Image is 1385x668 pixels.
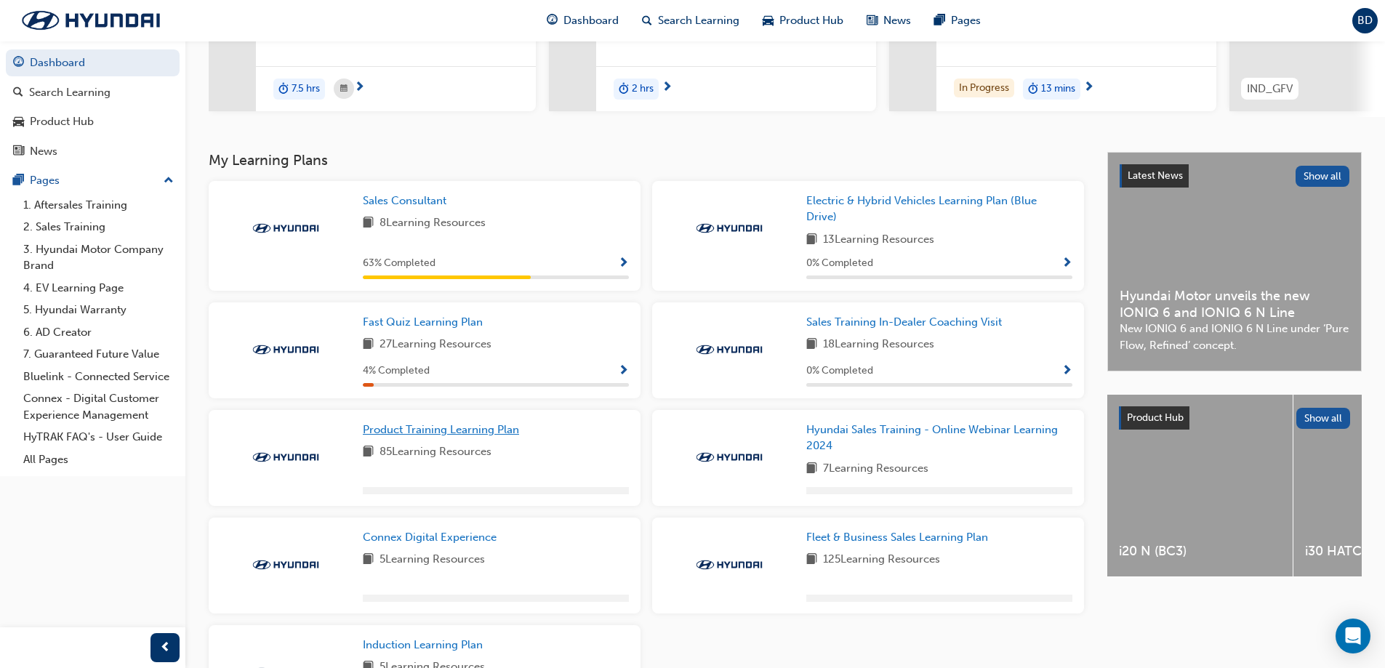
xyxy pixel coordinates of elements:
[380,336,491,354] span: 27 Learning Resources
[6,49,180,76] a: Dashboard
[278,80,289,99] span: duration-icon
[806,193,1072,225] a: Electric & Hybrid Vehicles Learning Plan (Blue Drive)
[363,193,452,209] a: Sales Consultant
[164,172,174,190] span: up-icon
[30,172,60,189] div: Pages
[1119,406,1350,430] a: Product HubShow all
[806,255,873,272] span: 0 % Completed
[363,551,374,569] span: book-icon
[246,342,326,357] img: Trak
[6,108,180,135] a: Product Hub
[1128,169,1183,182] span: Latest News
[363,314,489,331] a: Fast Quiz Learning Plan
[29,84,111,101] div: Search Learning
[618,365,629,378] span: Show Progress
[363,637,489,653] a: Induction Learning Plan
[806,551,817,569] span: book-icon
[1120,321,1349,353] span: New IONIQ 6 and IONIQ 6 N Line under ‘Pure Flow, Refined’ concept.
[1083,81,1094,94] span: next-icon
[806,315,1002,329] span: Sales Training In-Dealer Coaching Visit
[6,79,180,106] a: Search Learning
[689,221,769,236] img: Trak
[1357,12,1373,29] span: BD
[246,450,326,464] img: Trak
[363,529,502,546] a: Connex Digital Experience
[340,80,348,98] span: calendar-icon
[823,336,934,354] span: 18 Learning Resources
[17,216,180,238] a: 2. Sales Training
[806,423,1058,453] span: Hyundai Sales Training - Online Webinar Learning 2024
[806,531,988,544] span: Fleet & Business Sales Learning Plan
[535,6,630,36] a: guage-iconDashboard
[30,113,94,130] div: Product Hub
[6,138,180,165] a: News
[380,551,485,569] span: 5 Learning Resources
[855,6,923,36] a: news-iconNews
[1061,254,1072,273] button: Show Progress
[618,254,629,273] button: Show Progress
[13,174,24,188] span: pages-icon
[806,231,817,249] span: book-icon
[160,639,171,657] span: prev-icon
[292,81,320,97] span: 7.5 hrs
[823,551,940,569] span: 125 Learning Resources
[380,214,486,233] span: 8 Learning Resources
[923,6,992,36] a: pages-iconPages
[1119,543,1281,560] span: i20 N (BC3)
[363,194,446,207] span: Sales Consultant
[1352,8,1378,33] button: BD
[17,343,180,366] a: 7. Guaranteed Future Value
[883,12,911,29] span: News
[689,558,769,572] img: Trak
[1296,166,1350,187] button: Show all
[1127,411,1184,424] span: Product Hub
[17,387,180,426] a: Connex - Digital Customer Experience Management
[1107,152,1362,371] a: Latest NewsShow allHyundai Motor unveils the new IONIQ 6 and IONIQ 6 N LineNew IONIQ 6 and IONIQ ...
[17,299,180,321] a: 5. Hyundai Warranty
[806,314,1008,331] a: Sales Training In-Dealer Coaching Visit
[954,79,1014,98] div: In Progress
[1041,81,1075,97] span: 13 mins
[7,5,174,36] img: Trak
[689,342,769,357] img: Trak
[823,460,928,478] span: 7 Learning Resources
[246,221,326,236] img: Trak
[1336,619,1370,653] div: Open Intercom Messenger
[363,336,374,354] span: book-icon
[246,558,326,572] img: Trak
[17,448,180,471] a: All Pages
[6,47,180,167] button: DashboardSearch LearningProduct HubNews
[1247,81,1293,97] span: IND_GFV
[1061,257,1072,270] span: Show Progress
[13,145,24,158] span: news-icon
[17,321,180,344] a: 6. AD Creator
[618,362,629,380] button: Show Progress
[354,81,365,94] span: next-icon
[30,143,57,160] div: News
[934,12,945,30] span: pages-icon
[380,443,491,462] span: 85 Learning Resources
[751,6,855,36] a: car-iconProduct Hub
[806,422,1072,454] a: Hyundai Sales Training - Online Webinar Learning 2024
[658,12,739,29] span: Search Learning
[17,194,180,217] a: 1. Aftersales Training
[6,167,180,194] button: Pages
[1061,362,1072,380] button: Show Progress
[779,12,843,29] span: Product Hub
[763,12,774,30] span: car-icon
[363,443,374,462] span: book-icon
[951,12,981,29] span: Pages
[1296,408,1351,429] button: Show all
[563,12,619,29] span: Dashboard
[17,277,180,299] a: 4. EV Learning Page
[363,638,483,651] span: Induction Learning Plan
[363,315,483,329] span: Fast Quiz Learning Plan
[1120,164,1349,188] a: Latest NewsShow all
[363,255,435,272] span: 63 % Completed
[806,336,817,354] span: book-icon
[618,257,629,270] span: Show Progress
[363,531,497,544] span: Connex Digital Experience
[689,450,769,464] img: Trak
[13,57,24,70] span: guage-icon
